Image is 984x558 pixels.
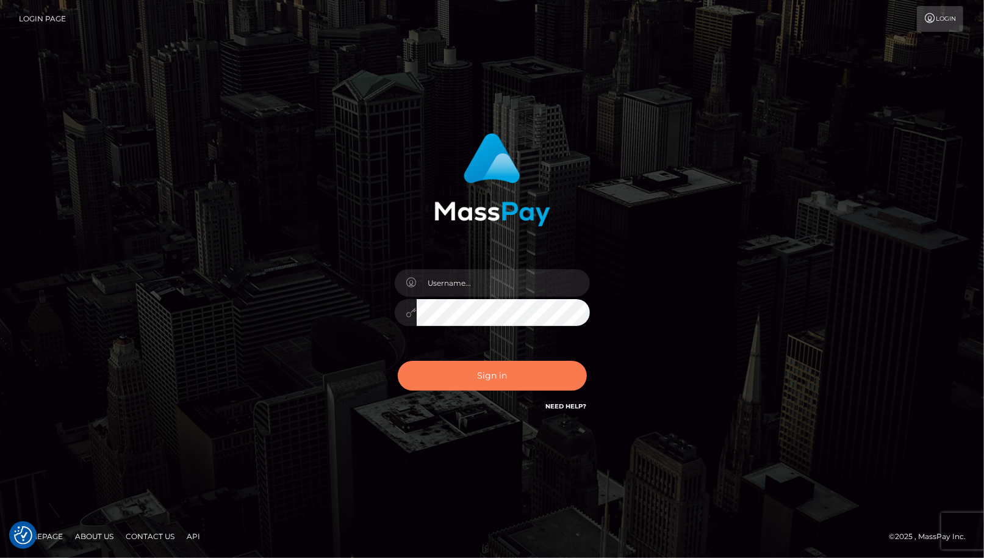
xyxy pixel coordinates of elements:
div: © 2025 , MassPay Inc. [889,530,975,543]
a: API [182,527,205,546]
a: Homepage [13,527,68,546]
button: Consent Preferences [14,526,32,545]
img: MassPay Login [434,133,550,226]
img: Revisit consent button [14,526,32,545]
a: Login [917,6,963,32]
input: Username... [417,269,590,297]
a: Login Page [19,6,66,32]
button: Sign in [398,361,587,391]
a: About Us [70,527,118,546]
a: Need Help? [546,402,587,410]
a: Contact Us [121,527,179,546]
